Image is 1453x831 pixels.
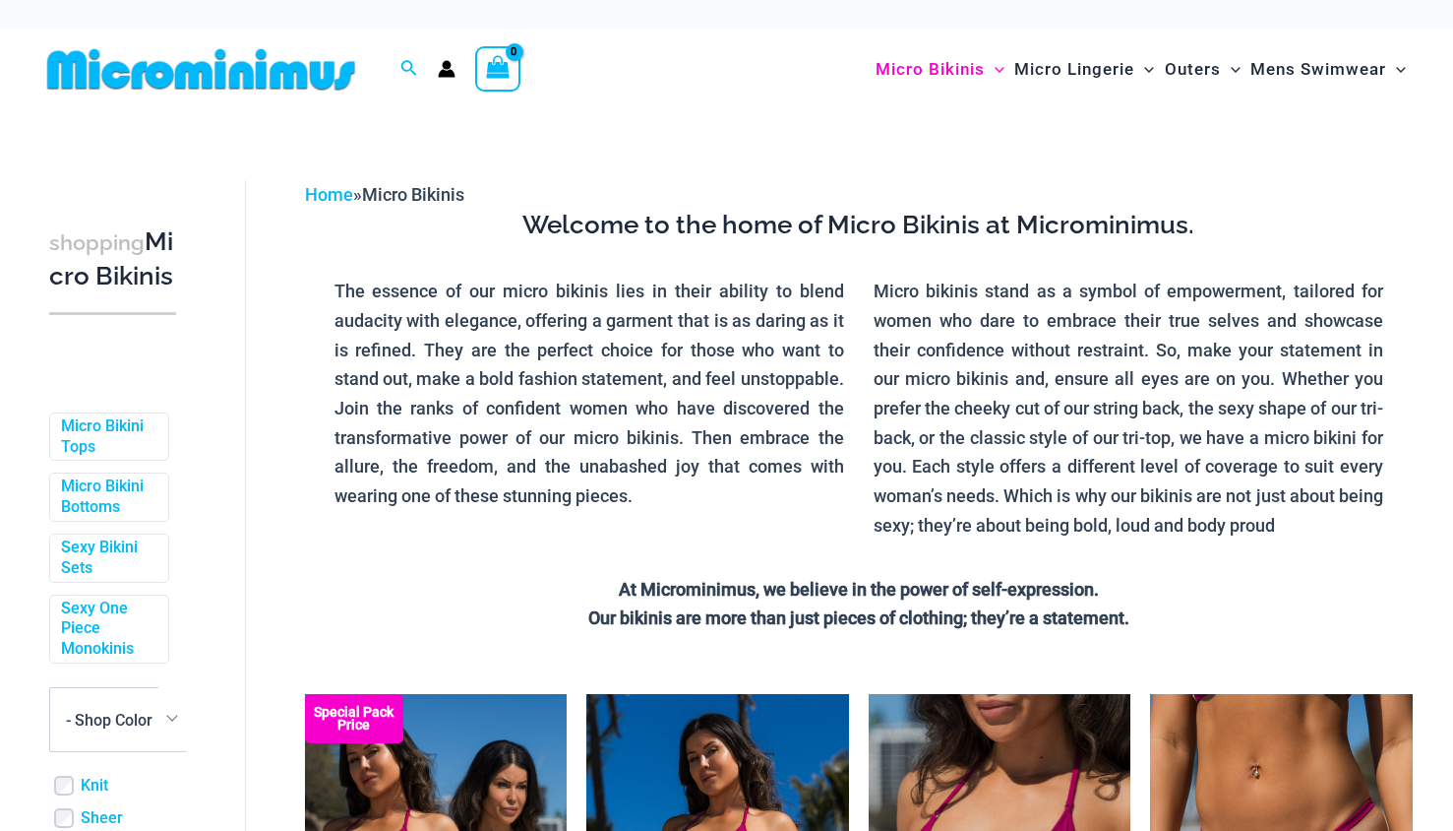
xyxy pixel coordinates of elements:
span: Micro Bikinis [362,184,464,205]
a: OutersMenu ToggleMenu Toggle [1160,39,1245,99]
a: Sexy One Piece Monokinis [61,599,153,660]
a: Mens SwimwearMenu ToggleMenu Toggle [1245,39,1411,99]
span: Outers [1165,44,1221,95]
nav: Site Navigation [868,36,1414,102]
a: Micro BikinisMenu ToggleMenu Toggle [871,39,1009,99]
span: - Shop Color [49,687,187,752]
a: Search icon link [400,57,418,82]
span: shopping [49,230,145,255]
b: Special Pack Price [305,706,403,732]
span: Menu Toggle [1134,44,1154,95]
span: Mens Swimwear [1250,44,1386,95]
span: - Shop Color [50,688,186,751]
p: The essence of our micro bikinis lies in their ability to blend audacity with elegance, offering ... [334,277,844,511]
a: Account icon link [438,60,455,78]
strong: Our bikinis are more than just pieces of clothing; they’re a statement. [588,607,1129,628]
h3: Welcome to the home of Micro Bikinis at Microminimus. [320,209,1398,242]
a: Sheer [81,808,123,829]
a: Micro LingerieMenu ToggleMenu Toggle [1009,39,1159,99]
a: Micro Bikini Bottoms [61,477,153,518]
h3: Micro Bikinis [49,225,176,293]
a: Home [305,184,353,205]
img: MM SHOP LOGO FLAT [39,47,363,92]
span: Menu Toggle [1221,44,1241,95]
span: Micro Lingerie [1014,44,1134,95]
span: Menu Toggle [985,44,1004,95]
a: Sexy Bikini Sets [61,538,153,579]
a: View Shopping Cart, empty [475,46,520,92]
strong: At Microminimus, we believe in the power of self-expression. [619,579,1099,600]
span: Micro Bikinis [876,44,985,95]
a: Micro Bikini Tops [61,416,153,458]
span: - Shop Color [66,711,152,730]
p: Micro bikinis stand as a symbol of empowerment, tailored for women who dare to embrace their true... [874,277,1383,540]
span: » [305,184,464,205]
span: Menu Toggle [1386,44,1406,95]
a: Knit [81,776,108,797]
